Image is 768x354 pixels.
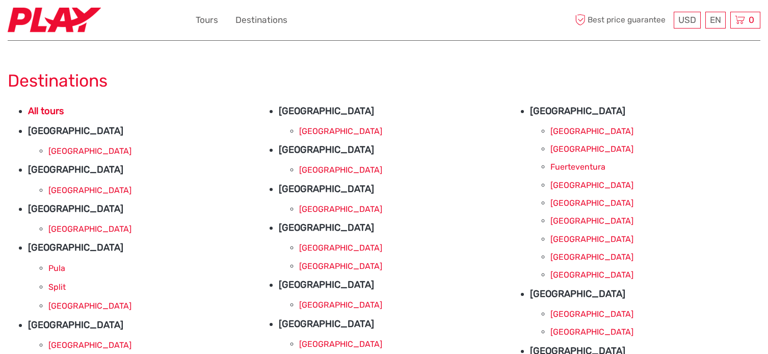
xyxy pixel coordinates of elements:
strong: [GEOGRAPHIC_DATA] [279,279,374,290]
a: [GEOGRAPHIC_DATA] [550,309,633,319]
a: [GEOGRAPHIC_DATA] [299,243,382,253]
strong: [GEOGRAPHIC_DATA] [28,203,123,214]
strong: [GEOGRAPHIC_DATA] [279,222,374,233]
div: EN [705,12,726,29]
h1: Destinations [8,70,760,91]
strong: [GEOGRAPHIC_DATA] [28,242,123,253]
a: [GEOGRAPHIC_DATA] [550,144,633,154]
strong: [GEOGRAPHIC_DATA] [28,319,123,331]
strong: [GEOGRAPHIC_DATA] [28,164,123,175]
a: [GEOGRAPHIC_DATA] [550,198,633,208]
strong: [GEOGRAPHIC_DATA] [279,318,374,330]
a: [GEOGRAPHIC_DATA] [299,300,382,310]
a: Pula [48,263,65,273]
strong: [GEOGRAPHIC_DATA] [28,125,123,137]
strong: [GEOGRAPHIC_DATA] [279,144,374,155]
a: Destinations [235,13,287,28]
a: Fuerteventura [550,162,605,172]
strong: [GEOGRAPHIC_DATA] [530,288,625,299]
a: [GEOGRAPHIC_DATA] [550,234,633,244]
a: [GEOGRAPHIC_DATA] [48,340,131,350]
span: Best price guarantee [572,12,671,29]
a: [GEOGRAPHIC_DATA] [299,204,382,214]
a: [GEOGRAPHIC_DATA] [299,165,382,175]
a: [GEOGRAPHIC_DATA] [299,339,382,349]
a: [GEOGRAPHIC_DATA] [299,261,382,271]
a: [GEOGRAPHIC_DATA] [299,126,382,136]
a: [GEOGRAPHIC_DATA] [550,270,633,280]
strong: [GEOGRAPHIC_DATA] [279,105,374,117]
a: [GEOGRAPHIC_DATA] [550,216,633,226]
a: Split [48,282,66,292]
a: [GEOGRAPHIC_DATA] [550,327,633,337]
a: [GEOGRAPHIC_DATA] [550,126,633,136]
strong: [GEOGRAPHIC_DATA] [530,105,625,117]
a: All tours [28,105,64,117]
span: 0 [747,15,756,25]
a: [GEOGRAPHIC_DATA] [48,224,131,234]
a: Tours [196,13,218,28]
strong: [GEOGRAPHIC_DATA] [279,183,374,195]
a: [GEOGRAPHIC_DATA] [550,252,633,262]
a: [GEOGRAPHIC_DATA] [550,180,633,190]
a: [GEOGRAPHIC_DATA] [48,146,131,156]
img: 2467-7e1744d7-2434-4362-8842-68c566c31c52_logo_small.jpg [8,8,101,33]
a: [GEOGRAPHIC_DATA] [48,185,131,195]
a: [GEOGRAPHIC_DATA] [48,301,131,311]
span: USD [678,15,696,25]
